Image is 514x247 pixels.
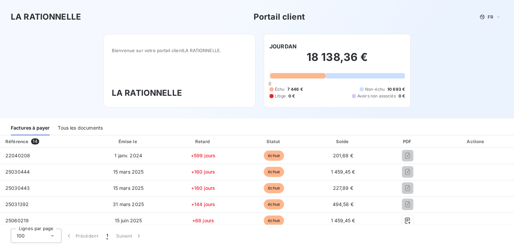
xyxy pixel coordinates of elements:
[113,185,144,191] span: 15 mars 2025
[264,183,284,193] span: échue
[191,185,215,191] span: +160 jours
[113,201,144,207] span: 31 mars 2025
[191,201,215,207] span: +144 jours
[5,218,29,223] span: 25060219
[115,218,142,223] span: 15 juin 2025
[112,229,146,243] button: Suivant
[357,93,396,99] span: Avoirs non associés
[5,185,30,191] span: 25030443
[333,201,354,207] span: 494,58 €
[269,42,297,50] h6: JOURDAN
[254,11,305,23] h3: Portail client
[5,201,29,207] span: 25031392
[264,199,284,209] span: échue
[264,151,284,161] span: échue
[264,216,284,226] span: échue
[5,139,28,144] div: Référence
[102,229,112,243] button: 1
[331,218,355,223] span: 1 459,45 €
[275,86,285,92] span: Échu
[331,169,355,175] span: 1 459,45 €
[91,138,166,145] div: Émise le
[288,93,295,99] span: 0 €
[333,153,353,158] span: 201,68 €
[387,86,405,92] span: 10 693 €
[106,232,108,239] span: 1
[264,167,284,177] span: échue
[11,11,81,23] h3: LA RATIONNELLE
[379,138,437,145] div: PDF
[275,93,286,99] span: Litige
[333,185,353,191] span: 227,89 €
[488,14,493,20] span: FR
[268,81,271,86] span: 0
[192,218,214,223] span: +68 jours
[269,50,405,71] h2: 18 138,36 €
[440,138,513,145] div: Actions
[5,169,30,175] span: 25030444
[31,138,39,144] span: 14
[58,121,103,135] div: Tous les documents
[191,169,215,175] span: +160 jours
[112,87,247,99] h3: LA RATIONNELLE
[169,138,238,145] div: Retard
[11,121,50,135] div: Factures à payer
[17,232,25,239] span: 100
[5,153,30,158] span: 22040208
[113,169,144,175] span: 15 mars 2025
[240,138,308,145] div: Statut
[112,48,247,53] span: Bienvenue sur votre portail client LA RATIONNELLE .
[365,86,385,92] span: Non-échu
[287,86,303,92] span: 7 446 €
[61,229,102,243] button: Précédent
[114,153,142,158] span: 1 janv. 2024
[399,93,405,99] span: 0 €
[310,138,376,145] div: Solde
[191,153,216,158] span: +599 jours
